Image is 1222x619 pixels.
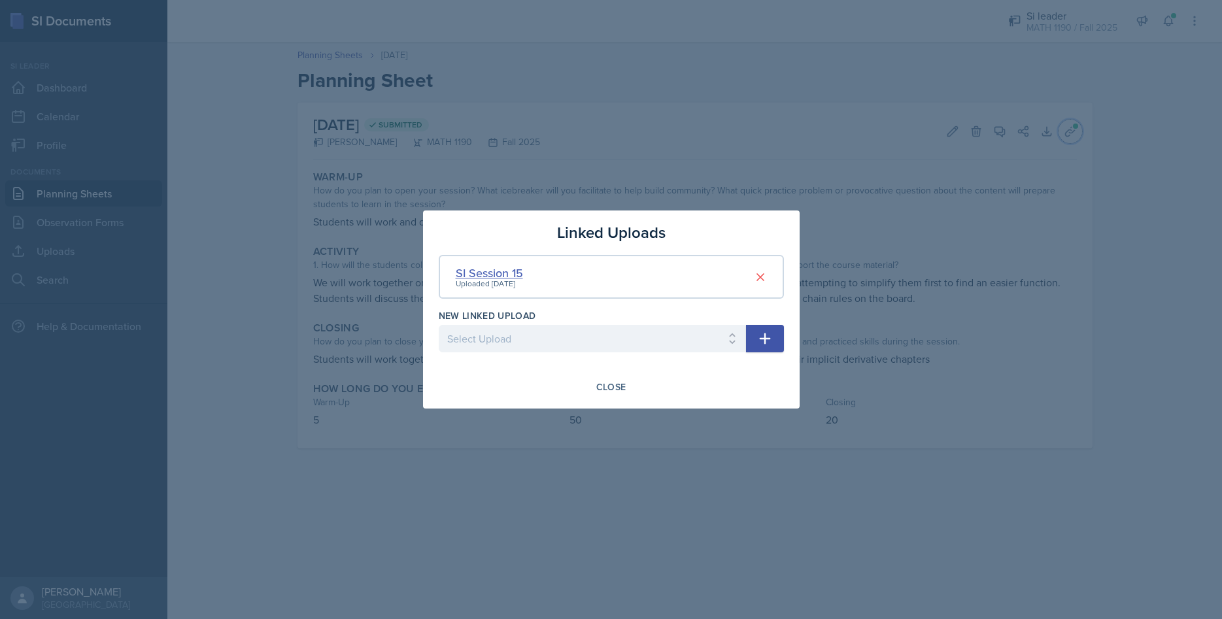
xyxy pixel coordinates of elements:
div: Close [596,382,626,392]
div: Uploaded [DATE] [456,278,523,290]
h3: Linked Uploads [557,221,666,244]
div: SI Session 15 [456,264,523,282]
button: Close [588,376,635,398]
label: New Linked Upload [439,309,536,322]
